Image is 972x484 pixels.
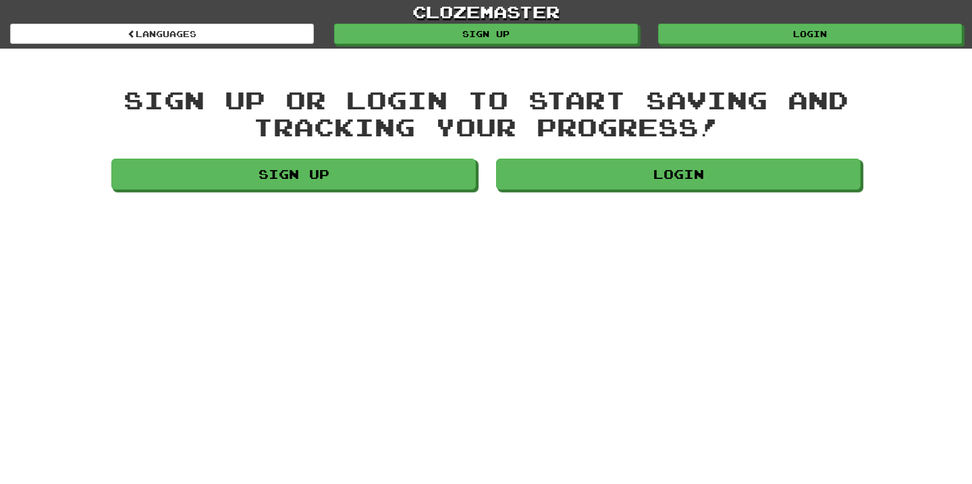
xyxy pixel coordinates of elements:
div: Sign up or login to start saving and tracking your progress! [111,86,861,140]
a: Languages [10,24,314,44]
a: Sign up [334,24,638,44]
a: Login [496,159,861,190]
a: Sign up [111,159,476,190]
a: Login [658,24,962,44]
